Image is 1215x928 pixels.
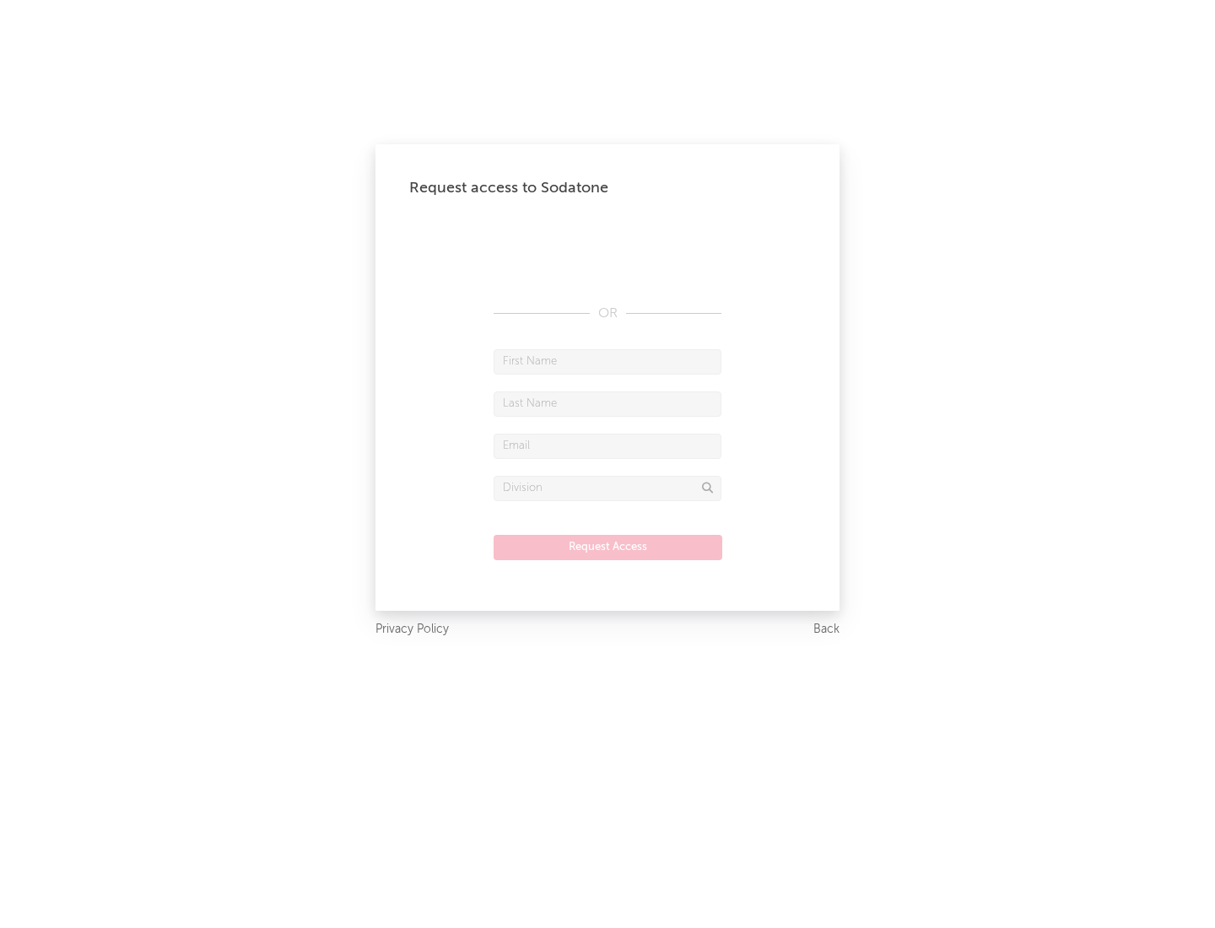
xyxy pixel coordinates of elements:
input: Last Name [494,391,721,417]
input: Email [494,434,721,459]
input: First Name [494,349,721,375]
a: Back [813,619,840,640]
div: OR [494,304,721,324]
div: Request access to Sodatone [409,178,806,198]
button: Request Access [494,535,722,560]
a: Privacy Policy [375,619,449,640]
input: Division [494,476,721,501]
